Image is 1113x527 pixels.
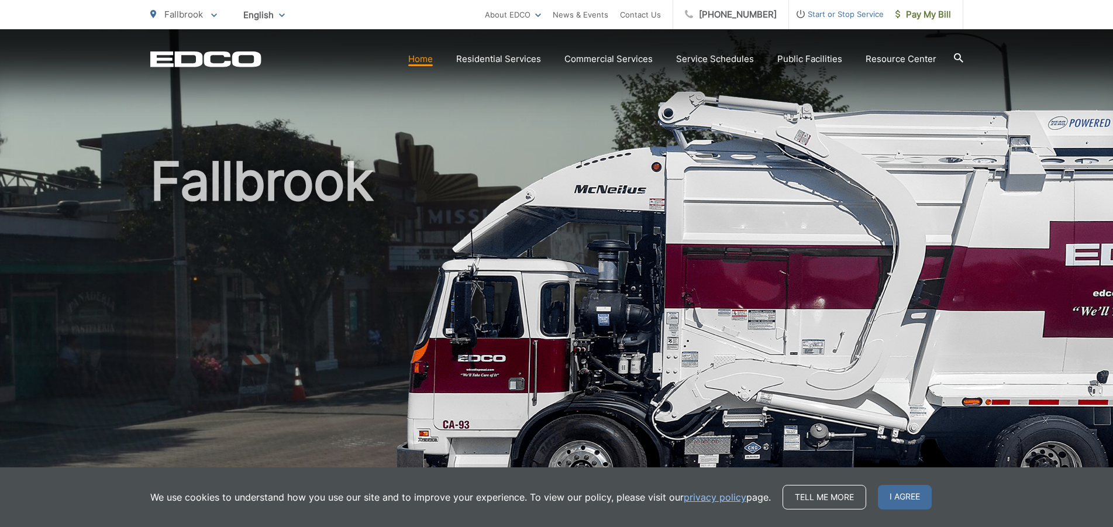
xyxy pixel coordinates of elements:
a: Tell me more [783,485,866,509]
a: Commercial Services [564,52,653,66]
a: About EDCO [485,8,541,22]
a: Contact Us [620,8,661,22]
p: We use cookies to understand how you use our site and to improve your experience. To view our pol... [150,490,771,504]
a: privacy policy [684,490,746,504]
a: Residential Services [456,52,541,66]
h1: Fallbrook [150,152,963,522]
a: Service Schedules [676,52,754,66]
a: EDCD logo. Return to the homepage. [150,51,261,67]
a: News & Events [553,8,608,22]
a: Public Facilities [777,52,842,66]
span: I agree [878,485,932,509]
a: Home [408,52,433,66]
span: Fallbrook [164,9,203,20]
span: English [235,5,294,25]
span: Pay My Bill [895,8,951,22]
a: Resource Center [866,52,936,66]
